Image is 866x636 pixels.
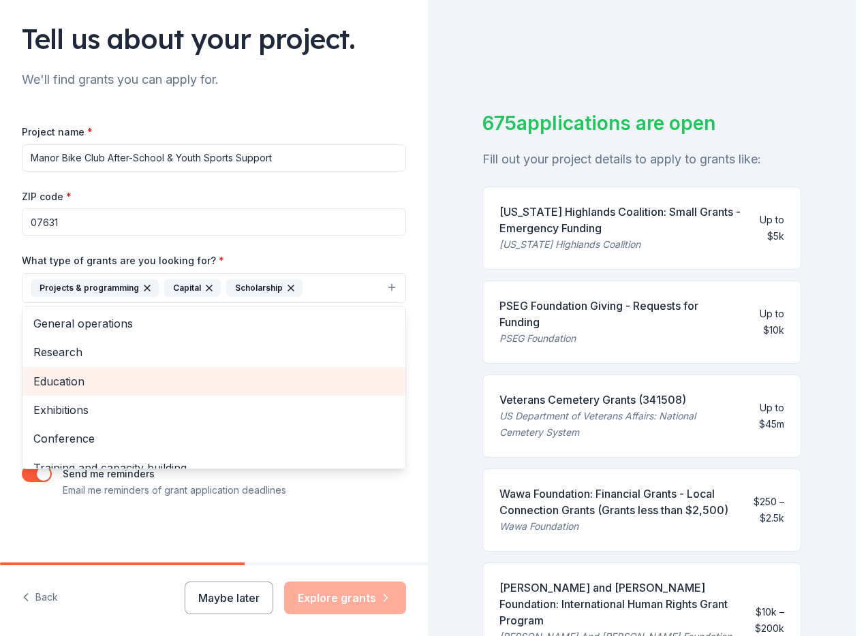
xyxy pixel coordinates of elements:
div: Projects & programming [31,279,159,297]
div: Capital [164,279,221,297]
button: Projects & programmingCapitalScholarship [22,273,406,303]
span: Training and capacity building [33,459,395,477]
span: Conference [33,430,395,447]
span: General operations [33,315,395,332]
span: Education [33,372,395,390]
div: Projects & programmingCapitalScholarship [22,306,406,469]
div: Scholarship [226,279,303,297]
span: Research [33,343,395,361]
span: Exhibitions [33,401,395,419]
